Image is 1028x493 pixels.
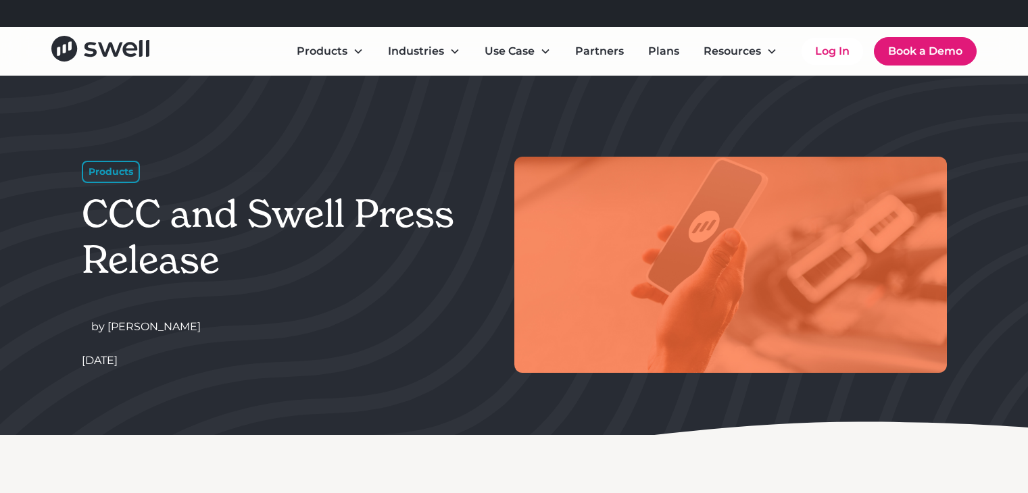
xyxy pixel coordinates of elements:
div: Resources [693,38,788,65]
div: Use Case [485,43,535,59]
div: Industries [388,43,444,59]
div: Resources [704,43,761,59]
a: Book a Demo [874,37,977,66]
div: [PERSON_NAME] [107,319,201,335]
a: Log In [802,38,863,65]
h1: CCC and Swell Press Release [82,191,486,282]
div: Products [286,38,374,65]
div: Industries [377,38,471,65]
div: by [91,319,105,335]
div: [DATE] [82,353,118,369]
a: Partners [564,38,635,65]
a: Plans [637,38,690,65]
div: Products [82,161,140,183]
div: Products [297,43,347,59]
div: Use Case [474,38,562,65]
a: home [51,36,149,66]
